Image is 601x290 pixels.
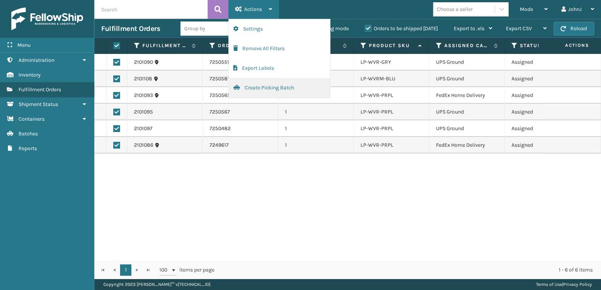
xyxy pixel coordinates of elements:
[444,42,490,49] label: Assigned Carrier Service
[18,86,61,93] span: Fulfillment Orders
[505,120,580,137] td: Assigned
[361,92,393,98] a: LP-WVR-PRPL
[203,54,278,71] td: 7250551
[229,19,330,39] button: Settings
[365,25,438,32] label: Orders to be shipped [DATE]
[17,42,31,48] span: Menu
[454,25,484,32] span: Export to .xls
[11,8,83,30] img: logo
[520,6,533,12] span: Mode
[505,104,580,120] td: Assigned
[278,104,354,120] td: 1
[203,71,278,87] td: 7250581
[18,116,45,122] span: Containers
[505,87,580,104] td: Assigned
[278,137,354,153] td: 1
[541,39,593,52] span: Actions
[536,279,592,290] div: |
[134,75,152,83] a: 2101108
[203,120,278,137] td: 7250482
[134,141,153,149] a: 2101086
[278,120,354,137] td: 1
[506,25,532,32] span: Export CSV
[229,78,330,98] button: Create Picking Batch
[361,59,391,65] a: LP-WVR-GRY
[103,279,210,290] p: Copyright 2023 [PERSON_NAME]™ v [TECHNICAL_ID]
[369,42,415,49] label: Product SKU
[218,42,264,49] label: Order Number
[18,145,37,152] span: Reports
[361,109,393,115] a: LP-WVR-PRPL
[553,22,594,35] button: Reload
[225,266,593,274] div: 1 - 6 of 6 items
[429,87,505,104] td: FedEx Home Delivery
[429,104,505,120] td: UPS Ground
[159,266,171,274] span: 100
[134,58,153,66] a: 2101090
[18,130,38,137] span: Batches
[520,42,566,49] label: Status
[563,282,592,287] a: Privacy Policy
[229,39,330,58] button: Remove All Filters
[159,264,214,276] span: items per page
[505,137,580,153] td: Assigned
[134,108,153,116] a: 2101095
[18,72,41,78] span: Inventory
[361,142,393,148] a: LP-WVR-PRPL
[101,24,160,33] h3: Fulfillment Orders
[361,125,393,132] a: LP-WVR-PRPL
[429,71,505,87] td: UPS Ground
[134,125,153,132] a: 2101097
[134,92,153,99] a: 2101093
[184,25,205,32] div: Group by
[203,137,278,153] td: 7249617
[505,71,580,87] td: Assigned
[18,57,54,63] span: Administration
[437,5,473,13] div: Choose a seller
[120,264,131,276] a: 1
[229,58,330,78] button: Export Labels
[203,104,278,120] td: 7250567
[429,137,505,153] td: FedEx Home Delivery
[536,282,562,287] a: Terms of Use
[429,54,505,71] td: UPS Ground
[203,87,278,104] td: 7250565
[142,42,188,49] label: Fulfillment Order Id
[429,120,505,137] td: UPS Ground
[18,101,58,107] span: Shipment Status
[244,6,262,12] span: Actions
[505,54,580,71] td: Assigned
[361,75,395,82] a: LP-WVRM-BLU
